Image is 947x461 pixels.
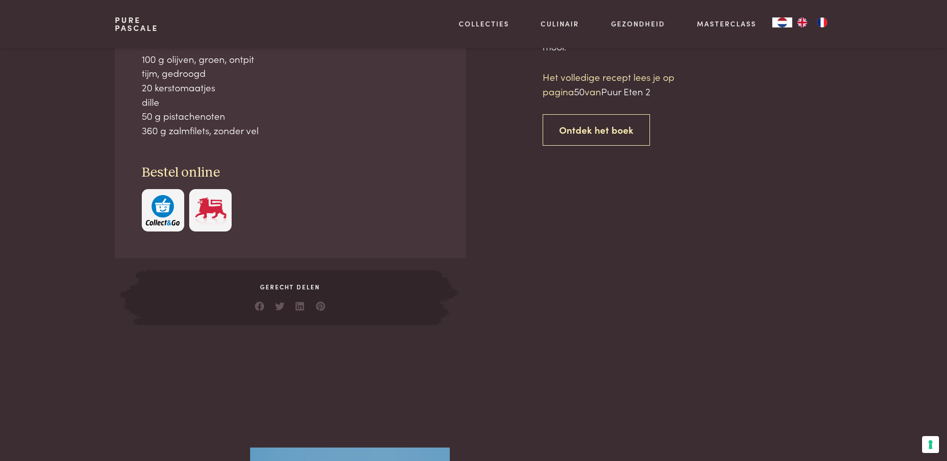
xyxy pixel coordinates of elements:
[772,17,792,27] div: Language
[541,18,579,29] a: Culinair
[142,123,439,138] div: 360 g zalmfilets, zonder vel
[142,80,439,95] div: 20 kerstomaatjes
[543,114,650,146] a: Ontdek het boek
[142,52,439,66] div: 100 g olijven, groen, ontpit
[459,18,509,29] a: Collecties
[146,195,180,226] img: c308188babc36a3a401bcb5cb7e020f4d5ab42f7cacd8327e500463a43eeb86c.svg
[601,84,650,98] span: Puur Eten 2
[115,16,158,32] a: PurePascale
[142,109,439,123] div: 50 g pistachenoten
[146,282,434,291] span: Gerecht delen
[697,18,756,29] a: Masterclass
[792,17,812,27] a: EN
[812,17,832,27] a: FR
[142,164,439,182] h3: Bestel online
[772,17,792,27] a: NL
[142,66,439,80] div: tijm, gedroogd
[194,195,228,226] img: Delhaize
[792,17,832,27] ul: Language list
[772,17,832,27] aside: Language selected: Nederlands
[574,84,585,98] span: 50
[142,95,439,109] div: dille
[543,70,712,98] p: Het volledige recept lees je op pagina van
[611,18,665,29] a: Gezondheid
[922,436,939,453] button: Uw voorkeuren voor toestemming voor trackingtechnologieën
